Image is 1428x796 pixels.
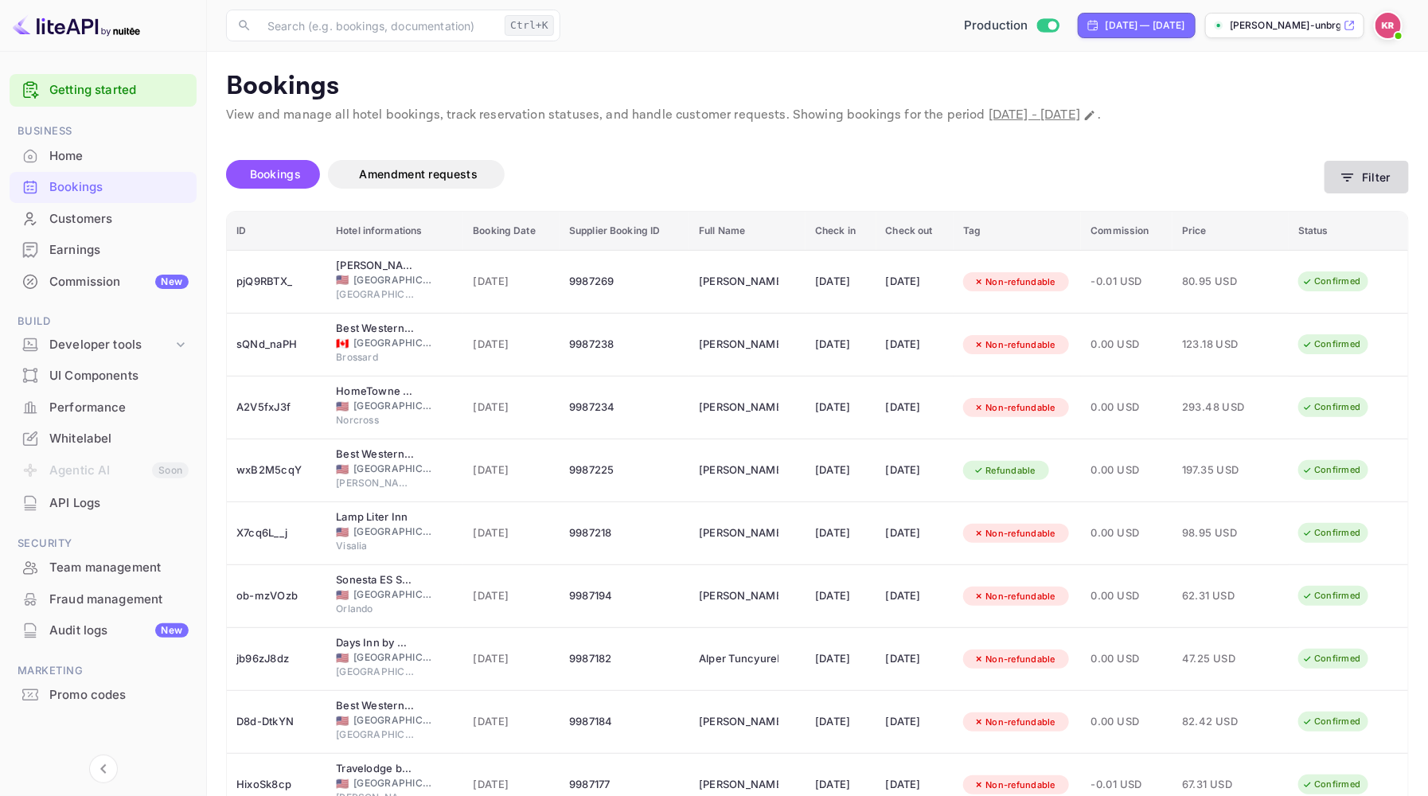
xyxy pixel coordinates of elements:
[336,447,416,462] div: Best Western Plus Carriage Inn
[10,361,197,392] div: UI Components
[699,332,778,357] div: Robert Furtak
[1082,107,1098,123] button: Change date range
[886,332,945,357] div: [DATE]
[815,395,866,420] div: [DATE]
[10,204,197,235] div: Customers
[336,572,416,588] div: Sonesta ES Suites Orlando - International Drive
[815,583,866,609] div: [DATE]
[473,399,550,416] span: [DATE]
[963,398,1066,418] div: Non-refundable
[10,331,197,359] div: Developer tools
[505,15,554,36] div: Ctrl+K
[958,17,1065,35] div: Switch to Sandbox mode
[236,458,317,483] div: wxB2M5cqY
[10,662,197,680] span: Marketing
[699,269,778,295] div: Joe Martin
[258,10,498,41] input: Search (e.g. bookings, documentation)
[886,521,945,546] div: [DATE]
[236,269,317,295] div: pjQ9RBTX_
[1091,462,1163,479] span: 0.00 USD
[1325,161,1409,193] button: Filter
[569,458,680,483] div: 9987225
[49,241,189,259] div: Earnings
[10,552,197,582] a: Team management
[49,210,189,228] div: Customers
[49,559,189,577] div: Team management
[49,178,189,197] div: Bookings
[13,13,140,38] img: LiteAPI logo
[336,653,349,663] span: United States of America
[336,539,416,553] span: Visalia
[10,313,197,330] span: Build
[1182,713,1262,731] span: 82.42 USD
[49,273,189,291] div: Commission
[10,235,197,266] div: Earnings
[336,590,349,600] span: United States of America
[1292,397,1371,417] div: Confirmed
[10,488,197,517] a: API Logs
[876,212,954,251] th: Check out
[336,716,349,726] span: United States of America
[473,525,550,542] span: [DATE]
[236,709,317,735] div: D8d-DtkYN
[49,336,173,354] div: Developer tools
[353,399,433,413] span: [GEOGRAPHIC_DATA]
[963,587,1066,607] div: Non-refundable
[226,106,1409,125] p: View and manage all hotel bookings, track reservation statuses, and handle customer requests. Sho...
[1182,336,1262,353] span: 123.18 USD
[226,160,1325,189] div: account-settings tabs
[963,712,1066,732] div: Non-refundable
[963,335,1066,355] div: Non-refundable
[336,321,416,337] div: Best Western Hotel Brossard
[236,646,317,672] div: jb96zJ8dz
[227,212,326,251] th: ID
[1091,273,1163,291] span: -0.01 USD
[699,395,778,420] div: Melvin Garcia
[49,399,189,417] div: Performance
[10,584,197,614] a: Fraud management
[49,591,189,609] div: Fraud management
[49,147,189,166] div: Home
[10,535,197,552] span: Security
[1292,775,1371,794] div: Confirmed
[989,107,1080,123] span: [DATE] - [DATE]
[699,521,778,546] div: Yuxin Ma
[1182,650,1262,668] span: 47.25 USD
[699,458,778,483] div: Nadia Oronia
[336,476,416,490] span: [PERSON_NAME][GEOGRAPHIC_DATA]
[815,332,866,357] div: [DATE]
[10,361,197,390] a: UI Components
[815,269,866,295] div: [DATE]
[1182,462,1262,479] span: 197.35 USD
[10,204,197,233] a: Customers
[1292,712,1371,732] div: Confirmed
[236,583,317,609] div: ob-mzVOzb
[10,680,197,709] a: Promo codes
[49,622,189,640] div: Audit logs
[1182,525,1262,542] span: 98.95 USD
[336,761,416,777] div: Travelodge by Wyndham La Porte/Michigan City Area
[886,583,945,609] div: [DATE]
[336,350,416,365] span: Brossard
[963,272,1066,292] div: Non-refundable
[49,367,189,385] div: UI Components
[336,413,416,427] span: Norcross
[236,521,317,546] div: X7cq6L__j
[569,646,680,672] div: 9987182
[1091,650,1163,668] span: 0.00 USD
[236,332,317,357] div: sQNd_naPH
[353,713,433,728] span: [GEOGRAPHIC_DATA]
[473,776,550,794] span: [DATE]
[49,494,189,513] div: API Logs
[1292,271,1371,291] div: Confirmed
[1172,212,1289,251] th: Price
[10,172,197,203] div: Bookings
[336,602,416,616] span: Orlando
[10,584,197,615] div: Fraud management
[10,552,197,583] div: Team management
[886,458,945,483] div: [DATE]
[569,583,680,609] div: 9987194
[360,167,478,181] span: Amendment requests
[10,267,197,298] div: CommissionNew
[1091,587,1163,605] span: 0.00 USD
